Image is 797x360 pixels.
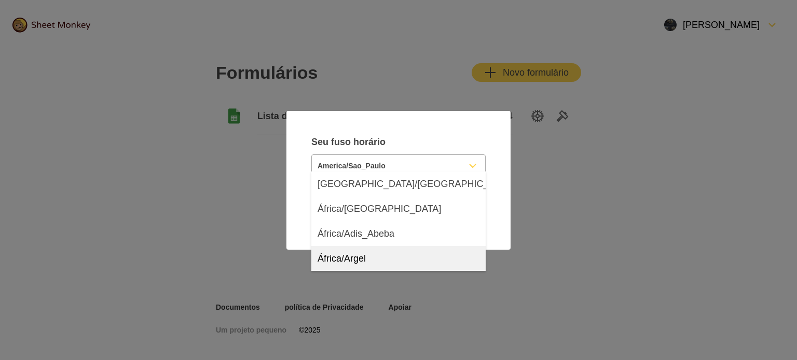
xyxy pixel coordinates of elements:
[311,137,386,147] font: Seu fuso horário
[318,228,394,239] font: África/Adis_Abeba
[312,155,460,177] input: Selecione o fuso horário
[466,160,479,172] svg: Formulário para baixo
[318,253,366,264] font: África/Argel
[318,179,515,189] font: [GEOGRAPHIC_DATA]/[GEOGRAPHIC_DATA]
[318,204,441,214] font: África/[GEOGRAPHIC_DATA]
[311,154,486,177] button: Selecione o fuso horário; Selecionado: América/São_Paulo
